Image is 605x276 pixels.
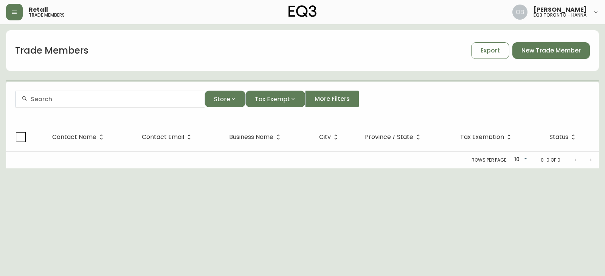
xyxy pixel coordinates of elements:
button: Export [471,42,509,59]
span: Tax Exemption [460,135,504,139]
span: Tax Exemption [460,134,514,140]
span: Business Name [229,134,283,140]
span: Business Name [229,135,273,139]
span: Export [481,46,500,55]
p: 0-0 of 0 [541,157,560,163]
div: 10 [510,154,529,166]
h5: eq3 toronto - hanna [534,13,586,17]
button: New Trade Member [512,42,590,59]
span: Contact Name [52,134,106,140]
p: Rows per page: [472,157,507,163]
img: logo [289,5,316,17]
input: Search [31,96,199,103]
h1: Trade Members [15,44,88,57]
span: City [319,134,341,140]
span: Province / State [365,134,423,140]
button: More Filters [305,91,359,107]
span: City [319,135,331,139]
button: Store [205,91,245,107]
span: Retail [29,7,48,13]
span: [PERSON_NAME] [534,7,587,13]
span: Contact Email [142,135,184,139]
span: Contact Email [142,134,194,140]
span: Status [549,134,578,140]
span: Store [214,94,230,104]
span: Contact Name [52,135,96,139]
h5: trade members [29,13,65,17]
span: Status [549,135,568,139]
span: Province / State [365,135,413,139]
span: Tax Exempt [255,94,290,104]
button: Tax Exempt [245,91,305,107]
span: New Trade Member [521,46,581,55]
img: 8e0065c524da89c5c924d5ed86cfe468 [512,5,527,20]
span: More Filters [315,95,350,103]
